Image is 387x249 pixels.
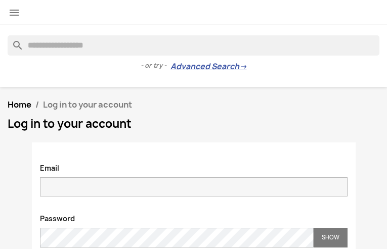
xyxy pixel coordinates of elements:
[141,61,170,71] span: - or try -
[8,118,379,130] h1: Log in to your account
[314,228,348,247] button: Show
[40,228,314,247] input: Password input
[8,99,31,110] a: Home
[43,99,132,110] span: Log in to your account
[32,158,67,173] label: Email
[239,62,247,72] span: →
[8,35,20,47] i: search
[8,35,379,56] input: Search
[32,209,82,224] label: Password
[170,62,247,72] a: Advanced Search→
[8,7,20,19] i: 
